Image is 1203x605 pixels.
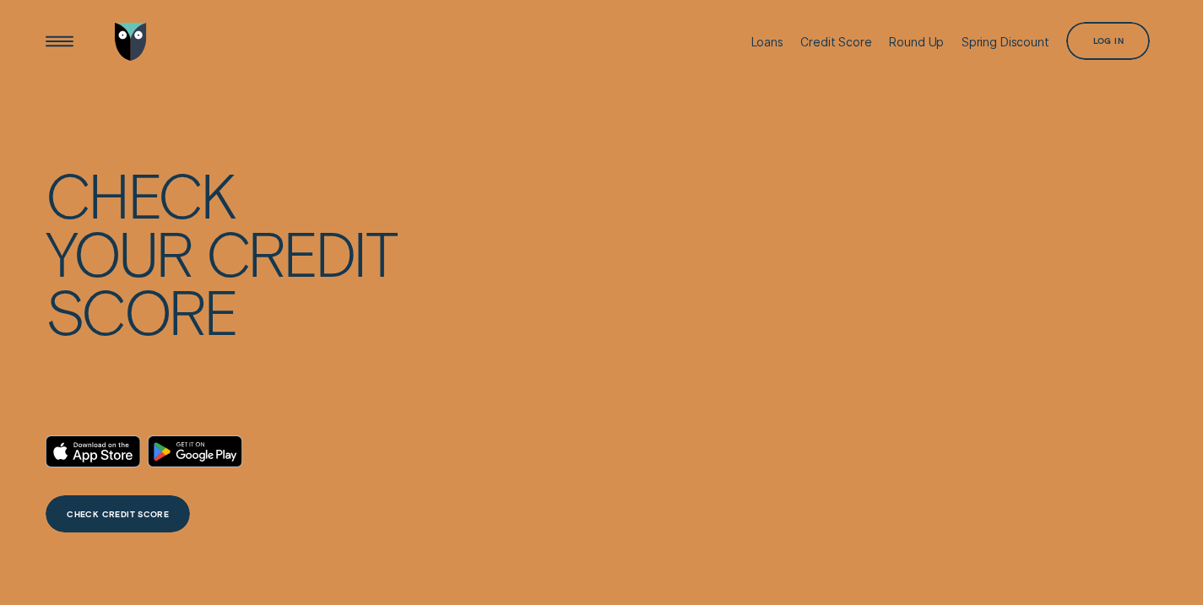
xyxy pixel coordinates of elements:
img: Wisr [115,23,146,61]
div: Loans [751,35,783,49]
div: Credit Score [800,35,871,49]
div: Round Up [889,35,944,49]
h4: Check your credit score [46,165,395,339]
div: Spring Discount [962,35,1049,49]
button: Open Menu [41,23,79,61]
a: CHECK CREDIT SCORE [46,495,190,533]
a: Download on the App Store [46,435,140,467]
button: Log in [1066,22,1150,60]
a: Android App on Google Play [148,435,242,467]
